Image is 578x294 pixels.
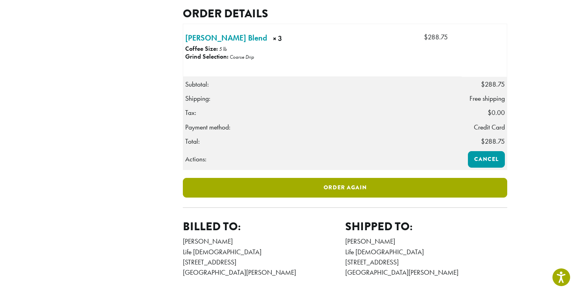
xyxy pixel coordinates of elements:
[185,44,218,53] strong: Coffee Size:
[183,7,507,20] h2: Order details
[183,120,462,134] th: Payment method:
[481,80,485,89] span: $
[488,108,505,117] span: 0.00
[481,80,505,89] span: 288.75
[185,32,267,44] a: [PERSON_NAME] Blend
[462,91,507,105] td: Free shipping
[424,33,448,41] bdi: 288.75
[481,137,485,146] span: $
[481,137,505,146] span: 288.75
[345,236,508,278] address: [PERSON_NAME] Life [DEMOGRAPHIC_DATA] [STREET_ADDRESS] [GEOGRAPHIC_DATA][PERSON_NAME]
[183,178,507,198] a: Order again
[273,33,322,46] strong: × 3
[183,236,345,278] address: [PERSON_NAME] Life [DEMOGRAPHIC_DATA] [STREET_ADDRESS] [GEOGRAPHIC_DATA][PERSON_NAME]
[230,54,254,60] p: Coarse Drip
[183,134,462,149] th: Total:
[488,108,491,117] span: $
[183,149,462,170] th: Actions:
[183,105,462,120] th: Tax:
[345,220,508,233] h2: Shipped to:
[219,46,227,52] p: 5 lb
[183,91,462,105] th: Shipping:
[468,151,505,168] a: Cancel order 333764
[185,52,228,61] strong: Grind Selection:
[424,33,428,41] span: $
[462,120,507,134] td: Credit Card
[183,77,462,91] th: Subtotal:
[183,220,345,233] h2: Billed to:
